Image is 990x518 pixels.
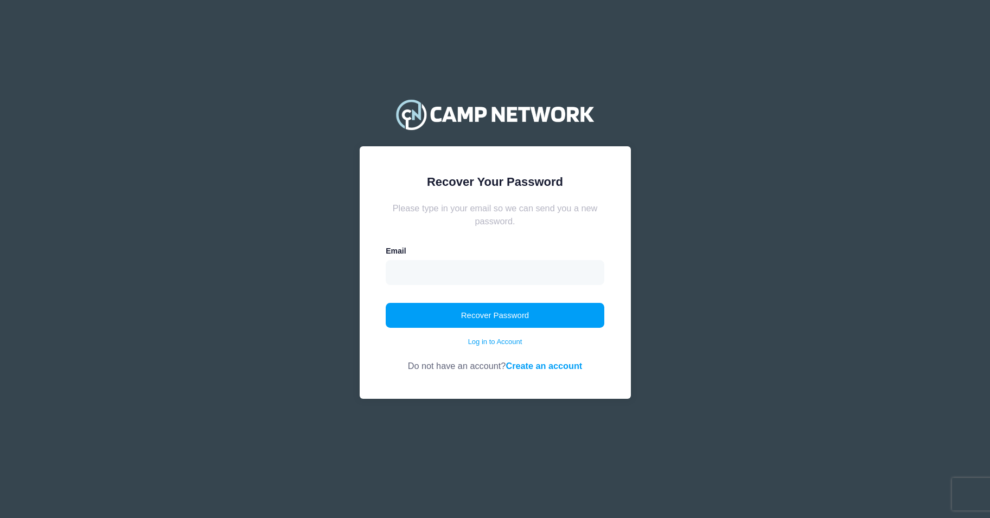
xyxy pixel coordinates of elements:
[391,93,598,136] img: Camp Network
[386,303,604,328] button: Recover Password
[386,347,604,372] div: Do not have an account?
[386,202,604,228] div: Please type in your email so we can send you a new password.
[506,361,582,371] a: Create an account
[386,173,604,191] div: Recover Your Password
[386,245,406,257] label: Email
[468,336,522,347] a: Log in to Account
